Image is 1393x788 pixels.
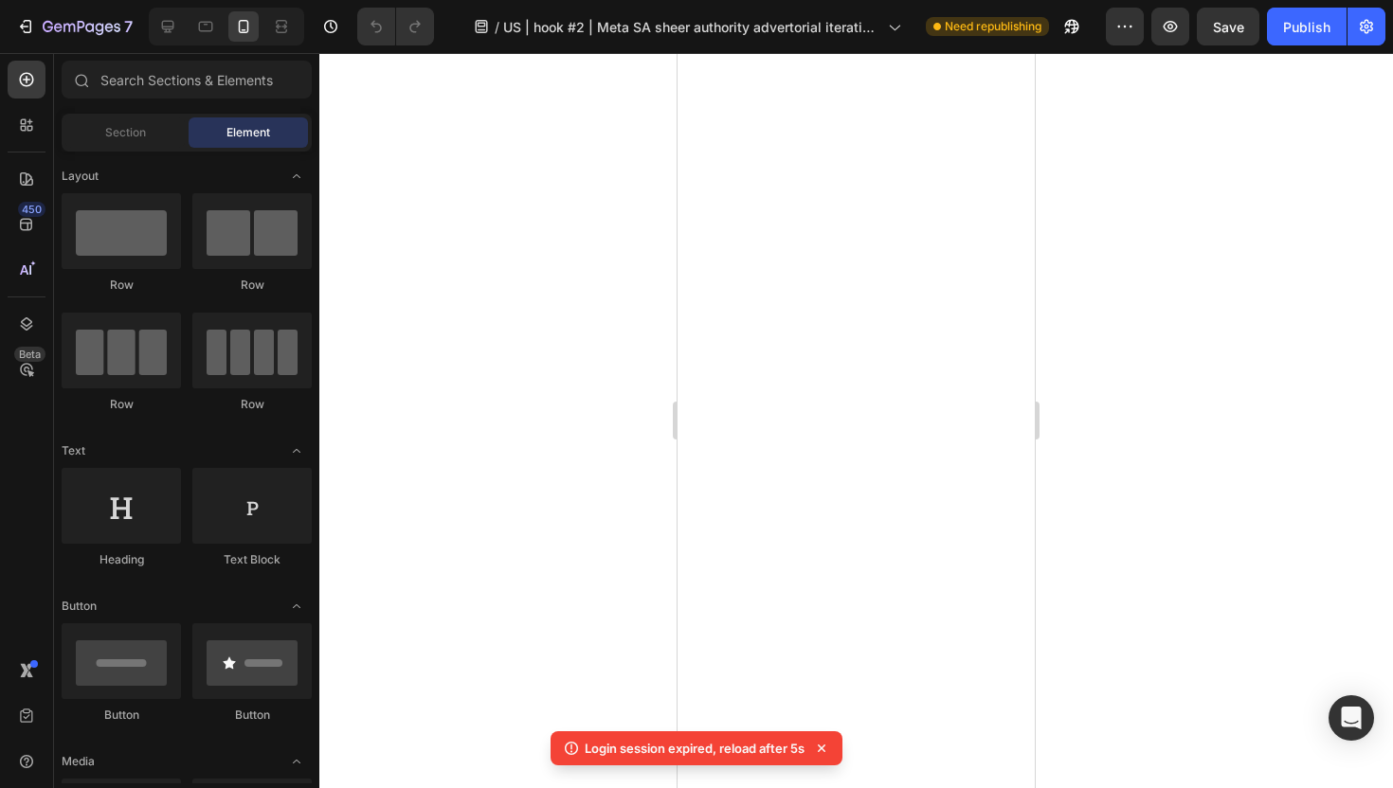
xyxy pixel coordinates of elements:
span: Layout [62,168,99,185]
span: Section [105,124,146,141]
div: Publish [1283,17,1330,37]
button: Publish [1267,8,1347,45]
div: Button [62,707,181,724]
span: Toggle open [281,591,312,621]
div: 450 [18,202,45,217]
div: Text Block [192,551,312,568]
div: Button [192,707,312,724]
div: Undo/Redo [357,8,434,45]
span: US | hook #2 | Meta SA sheer authority advertorial iteration #1 [503,17,880,37]
button: 7 [8,8,141,45]
p: 7 [124,15,133,38]
p: Login session expired, reload after 5s [585,739,805,758]
div: Open Intercom Messenger [1329,695,1374,741]
iframe: Design area [678,53,1035,788]
div: Beta [14,347,45,362]
span: Toggle open [281,746,312,777]
div: Row [192,396,312,413]
div: Row [62,277,181,294]
span: / [495,17,499,37]
span: Text [62,442,85,459]
div: Row [62,396,181,413]
div: Heading [62,551,181,568]
span: Button [62,598,97,615]
button: Save [1197,8,1259,45]
span: Toggle open [281,436,312,466]
span: Media [62,753,95,770]
span: Element [226,124,270,141]
span: Toggle open [281,161,312,191]
input: Search Sections & Elements [62,61,312,98]
span: Save [1213,19,1244,35]
div: Row [192,277,312,294]
span: Need republishing [945,18,1041,35]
